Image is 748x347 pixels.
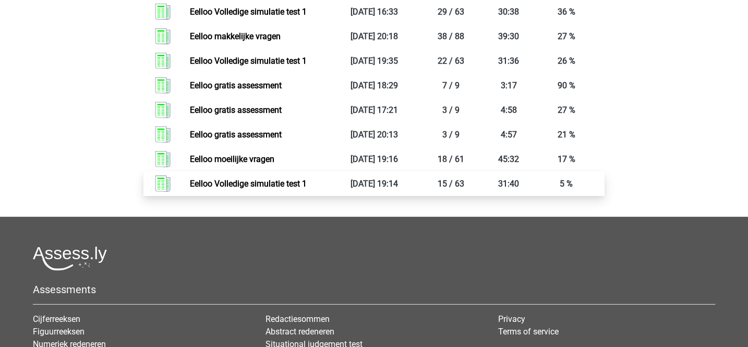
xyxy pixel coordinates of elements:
[33,314,80,324] a: Cijferreeksen
[190,130,282,140] a: Eelloo gratis assessment
[190,7,307,17] a: Eelloo Volledige simulatie test 1
[33,246,107,271] img: Assessly logo
[190,105,282,115] a: Eelloo gratis assessment
[190,80,282,90] a: Eelloo gratis assessment
[266,314,330,324] a: Redactiesommen
[498,327,559,337] a: Terms of service
[498,314,525,324] a: Privacy
[190,31,281,41] a: Eelloo makkelijke vragen
[190,154,274,164] a: Eelloo moeilijke vragen
[190,179,307,189] a: Eelloo Volledige simulatie test 1
[266,327,334,337] a: Abstract redeneren
[33,283,715,296] h5: Assessments
[190,56,307,66] a: Eelloo Volledige simulatie test 1
[33,327,85,337] a: Figuurreeksen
